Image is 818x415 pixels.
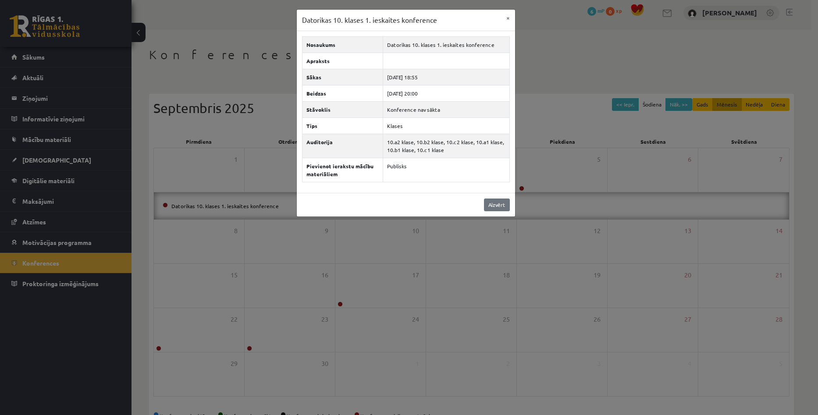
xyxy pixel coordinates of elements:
[484,199,510,211] a: Aizvērt
[383,134,509,158] td: 10.a2 klase, 10.b2 klase, 10.c2 klase, 10.a1 klase, 10.b1 klase, 10.c1 klase
[383,101,509,117] td: Konference nav sākta
[302,117,383,134] th: Tips
[383,158,509,182] td: Publisks
[302,158,383,182] th: Pievienot ierakstu mācību materiāliem
[501,10,515,26] button: ×
[383,117,509,134] td: Klases
[302,134,383,158] th: Auditorija
[383,69,509,85] td: [DATE] 18:55
[302,15,437,25] h3: Datorikas 10. klases 1. ieskaites konference
[302,69,383,85] th: Sākas
[302,53,383,69] th: Apraksts
[302,101,383,117] th: Stāvoklis
[302,85,383,101] th: Beidzas
[383,36,509,53] td: Datorikas 10. klases 1. ieskaites konference
[302,36,383,53] th: Nosaukums
[383,85,509,101] td: [DATE] 20:00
